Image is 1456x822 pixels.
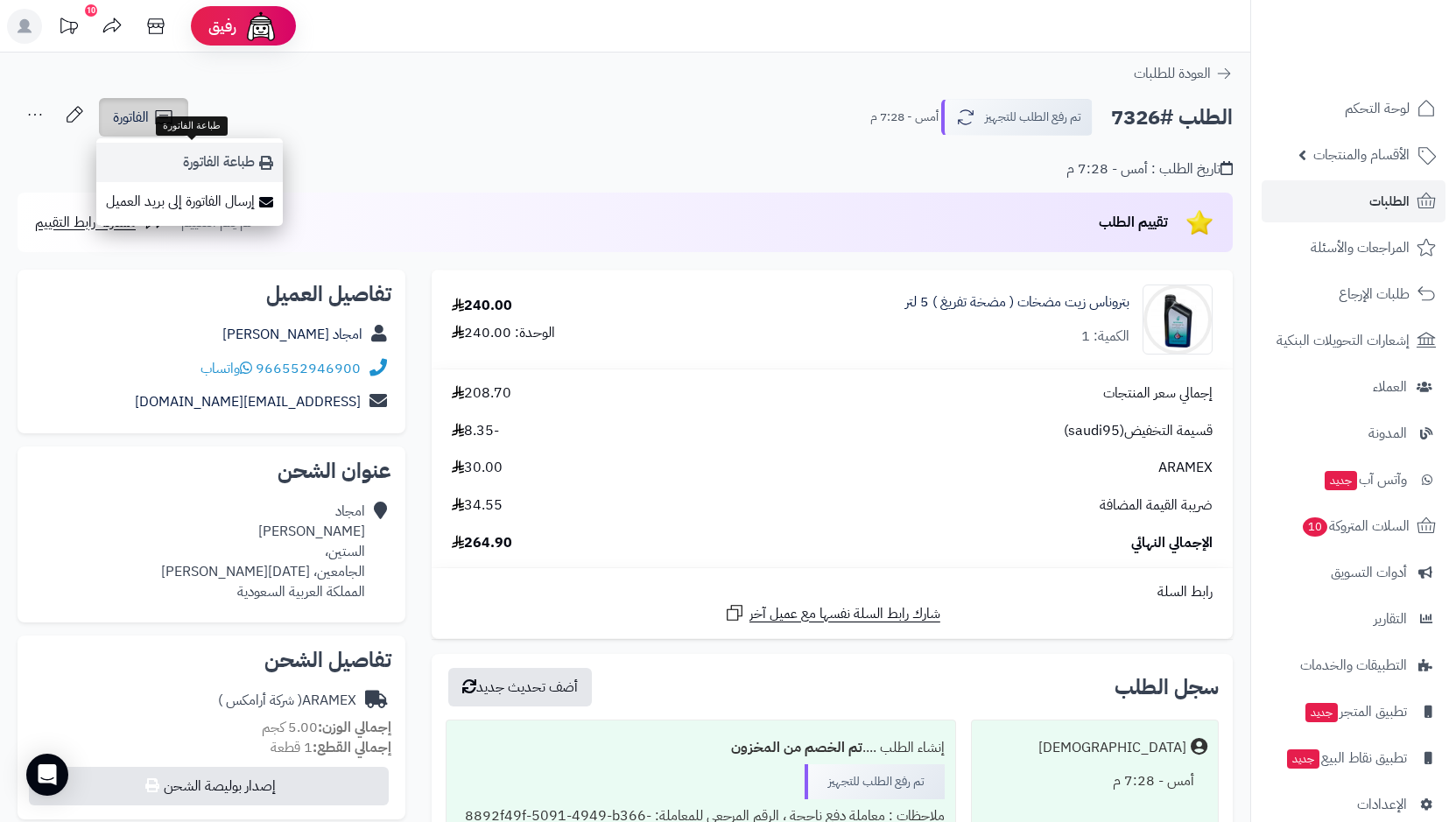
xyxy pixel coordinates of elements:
a: [EMAIL_ADDRESS][DOMAIN_NAME] [135,391,361,412]
a: التطبيقات والخدمات [1262,644,1445,686]
b: تم الخصم من المخزون [731,737,862,758]
span: 30.00 [452,458,503,478]
img: 1728803495-61VmT1c1keL._SX385_-90x90.jpg [1143,285,1212,355]
span: جديد [1325,471,1357,490]
button: إصدار بوليصة الشحن [29,767,389,805]
span: -8.35 [452,421,499,441]
a: إرسال الفاتورة إلى بريد العميل [96,182,283,221]
button: تم رفع الطلب للتجهيز [941,99,1093,136]
h2: تفاصيل العميل [32,284,391,305]
span: شارك رابط السلة نفسها مع عميل آخر [749,604,940,624]
span: أدوات التسويق [1331,560,1407,585]
strong: إجمالي القطع: [313,737,391,758]
span: إشعارات التحويلات البنكية [1277,328,1410,353]
a: تطبيق نقاط البيعجديد [1262,737,1445,779]
a: المدونة [1262,412,1445,454]
span: التطبيقات والخدمات [1300,653,1407,678]
small: 1 قطعة [271,737,391,758]
a: وآتس آبجديد [1262,459,1445,501]
span: قسيمة التخفيض(saudi95) [1064,421,1213,441]
div: 240.00 [452,296,512,316]
button: أضف تحديث جديد [448,668,592,706]
span: جديد [1287,749,1319,769]
small: 5.00 كجم [262,717,391,738]
a: العملاء [1262,366,1445,408]
span: الفاتورة [113,107,149,128]
div: امجاد [PERSON_NAME] الستين، الجامعين، [DATE][PERSON_NAME] المملكة العربية السعودية [161,502,365,601]
img: logo-2.png [1337,44,1439,81]
div: 10 [85,4,97,17]
span: السلات المتروكة [1301,514,1410,538]
h2: الطلب #7326 [1111,100,1233,136]
span: 10 [1303,517,1327,537]
div: ARAMEX [218,691,356,711]
span: 208.70 [452,383,511,404]
a: الفاتورة [99,98,188,137]
a: تطبيق المتجرجديد [1262,691,1445,733]
div: طباعة الفاتورة [156,116,228,136]
span: لوحة التحكم [1345,96,1410,121]
strong: إجمالي الوزن: [318,717,391,738]
a: الطلبات [1262,180,1445,222]
span: تطبيق نقاط البيع [1285,746,1407,770]
h2: عنوان الشحن [32,460,391,481]
div: [DEMOGRAPHIC_DATA] [1038,738,1186,758]
span: ( شركة أرامكس ) [218,690,302,711]
span: المراجعات والأسئلة [1311,235,1410,260]
h2: تفاصيل الشحن [32,650,391,671]
span: الطلبات [1369,189,1410,214]
span: إجمالي سعر المنتجات [1103,383,1213,404]
a: امجاد [PERSON_NAME] [222,324,362,345]
div: رابط السلة [439,582,1226,602]
span: ARAMEX [1158,458,1213,478]
span: الإعدادات [1357,792,1407,817]
span: وآتس آب [1323,467,1407,492]
span: العملاء [1373,375,1407,399]
a: طلبات الإرجاع [1262,273,1445,315]
span: ضريبة القيمة المضافة [1100,495,1213,516]
div: أمس - 7:28 م [982,764,1207,798]
div: تاريخ الطلب : أمس - 7:28 م [1066,159,1233,179]
a: التقارير [1262,598,1445,640]
a: السلات المتروكة10 [1262,505,1445,547]
a: واتساب [200,358,252,379]
span: الأقسام والمنتجات [1313,143,1410,167]
small: أمس - 7:28 م [870,109,939,126]
a: تحديثات المنصة [46,9,90,48]
span: المدونة [1368,421,1407,446]
a: 966552946900 [256,358,361,379]
span: طلبات الإرجاع [1339,282,1410,306]
img: ai-face.png [243,9,278,44]
div: إنشاء الطلب .... [457,731,945,765]
h3: سجل الطلب [1115,677,1219,698]
a: شارك رابط السلة نفسها مع عميل آخر [724,602,940,624]
a: بتروناس زيت مضخات ( مضخة تفريغ ) 5 لتر [905,292,1129,313]
span: تقييم الطلب [1099,212,1168,233]
span: العودة للطلبات [1134,63,1211,84]
a: المراجعات والأسئلة [1262,227,1445,269]
div: Open Intercom Messenger [26,754,68,796]
span: التقارير [1374,607,1407,631]
span: 34.55 [452,495,503,516]
span: رفيق [208,16,236,37]
a: لوحة التحكم [1262,88,1445,130]
a: إشعارات التحويلات البنكية [1262,320,1445,362]
a: أدوات التسويق [1262,552,1445,594]
div: الوحدة: 240.00 [452,323,555,343]
span: جديد [1305,703,1338,722]
a: العودة للطلبات [1134,63,1233,84]
div: الكمية: 1 [1081,327,1129,347]
span: تطبيق المتجر [1304,699,1407,724]
span: الإجمالي النهائي [1131,533,1213,553]
div: تم رفع الطلب للتجهيز [805,764,945,799]
span: مشاركة رابط التقييم [35,212,136,233]
a: مشاركة رابط التقييم [35,212,165,233]
span: 264.90 [452,533,512,553]
a: طباعة الفاتورة [96,143,283,182]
